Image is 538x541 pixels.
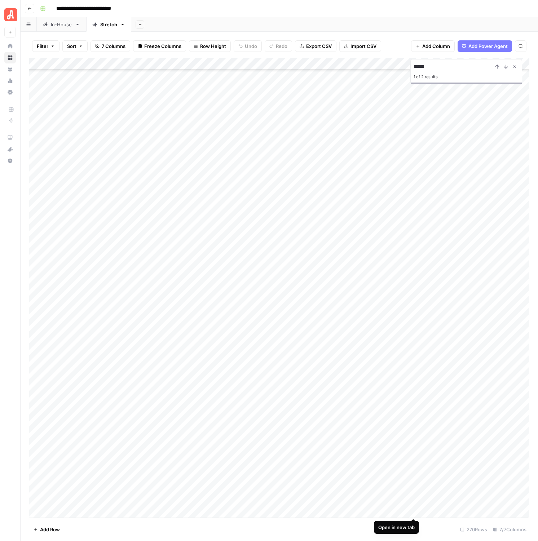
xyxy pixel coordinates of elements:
button: Filter [32,40,59,52]
div: 1 of 2 results [414,72,519,81]
span: 7 Columns [102,43,125,50]
button: Sort [62,40,88,52]
span: Import CSV [350,43,376,50]
button: Close Search [510,62,519,71]
div: Open in new tab [378,524,415,531]
button: Undo [234,40,262,52]
span: Sort [67,43,76,50]
button: Row Height [189,40,231,52]
button: Previous Result [493,62,502,71]
button: Export CSV [295,40,336,52]
div: Stretch [100,21,117,28]
span: Freeze Columns [144,43,181,50]
span: Add Row [40,526,60,533]
span: Filter [37,43,48,50]
div: What's new? [5,144,16,155]
button: Freeze Columns [133,40,186,52]
a: Browse [4,52,16,63]
button: What's new? [4,143,16,155]
a: Home [4,40,16,52]
button: Redo [265,40,292,52]
span: Redo [276,43,287,50]
button: Workspace: Angi [4,6,16,24]
button: Next Result [502,62,510,71]
button: Add Row [29,524,64,535]
a: Your Data [4,63,16,75]
button: 7 Columns [91,40,130,52]
button: Add Power Agent [458,40,512,52]
button: Import CSV [339,40,381,52]
span: Add Power Agent [468,43,508,50]
div: 7/7 Columns [490,524,529,535]
a: Usage [4,75,16,87]
a: AirOps Academy [4,132,16,143]
span: Row Height [200,43,226,50]
img: Angi Logo [4,8,17,21]
div: 270 Rows [457,524,490,535]
button: Add Column [411,40,455,52]
span: Add Column [422,43,450,50]
div: In-House [51,21,72,28]
a: Settings [4,87,16,98]
span: Export CSV [306,43,332,50]
span: Undo [245,43,257,50]
a: Stretch [86,17,131,32]
a: In-House [37,17,86,32]
button: Help + Support [4,155,16,167]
